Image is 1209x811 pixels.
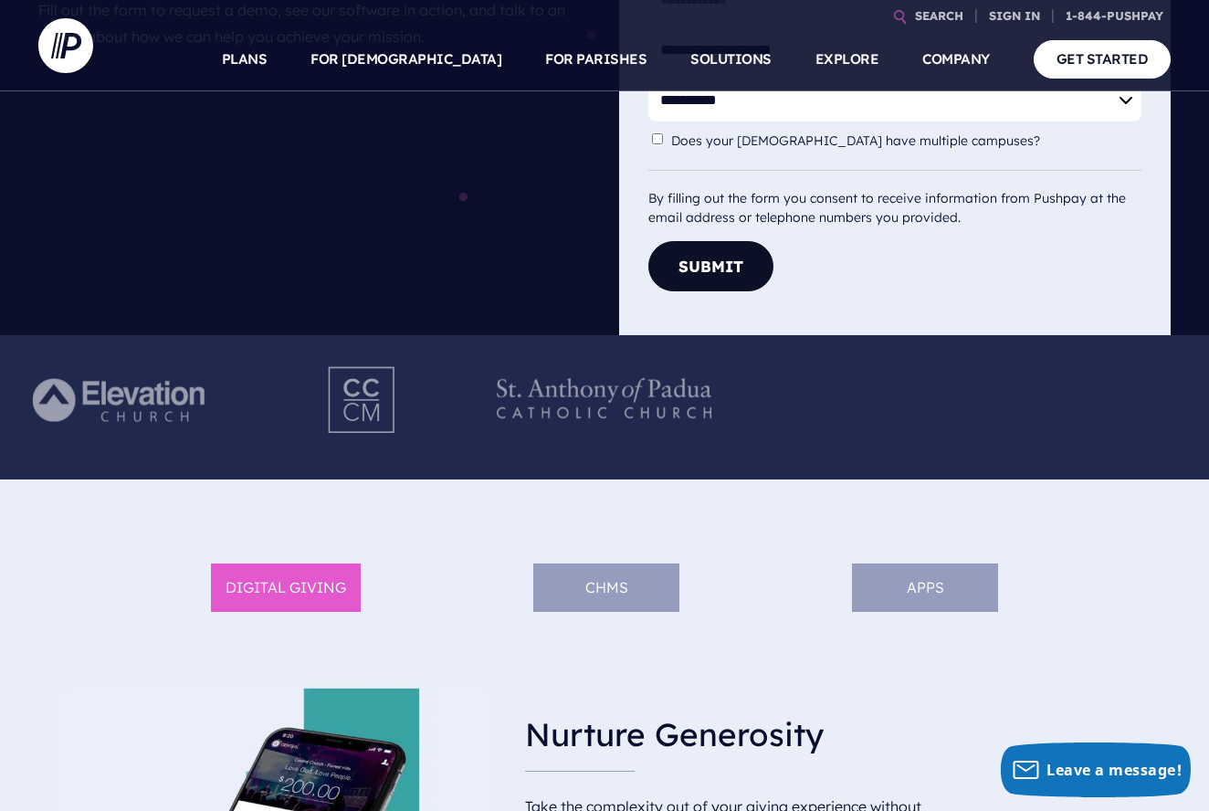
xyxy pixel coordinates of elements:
button: Leave a message! [1001,743,1191,797]
label: Does your [DEMOGRAPHIC_DATA] have multiple campuses? [671,133,1049,149]
a: FOR PARISHES [545,27,647,91]
button: Submit [648,241,773,291]
a: GET STARTED [1034,40,1172,78]
span: Leave a message! [1046,760,1182,780]
a: PLANS [222,27,268,91]
img: Pushpay_Logo__StAnthony [479,350,731,450]
img: Pushpay_Logo__CCM [290,350,435,450]
li: APPS [852,563,998,612]
li: DIGITAL GIVING [211,563,361,612]
a: EXPLORE [815,27,879,91]
a: FOR [DEMOGRAPHIC_DATA] [310,27,501,91]
h3: Nurture Generosity [525,700,968,771]
a: COMPANY [922,27,990,91]
div: By filling out the form you consent to receive information from Pushpay at the email address or t... [648,170,1141,227]
li: ChMS [533,563,679,612]
a: SOLUTIONS [690,27,772,91]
